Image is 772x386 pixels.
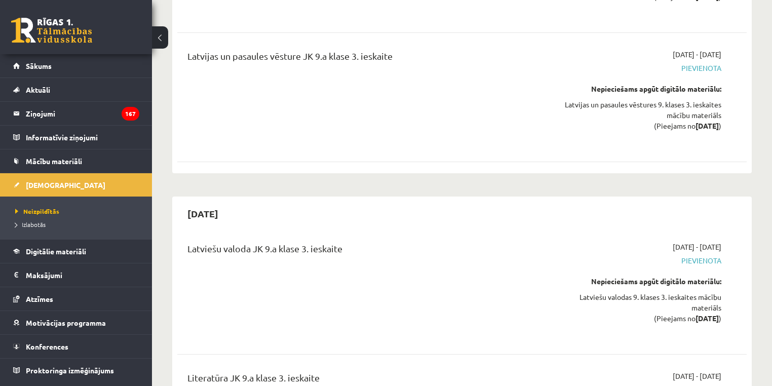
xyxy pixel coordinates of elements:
a: Ziņojumi167 [13,102,139,125]
div: Nepieciešams apgūt digitālo materiālu: [554,84,721,94]
a: Izlabotās [15,220,142,229]
a: Neizpildītās [15,207,142,216]
i: 167 [122,107,139,121]
legend: Maksājumi [26,263,139,287]
span: Atzīmes [26,294,53,303]
a: Konferences [13,335,139,358]
span: Motivācijas programma [26,318,106,327]
a: Mācību materiāli [13,149,139,173]
strong: [DATE] [696,314,719,323]
div: Latvijas un pasaules vēstures 9. klases 3. ieskaites mācību materiāls (Pieejams no ) [554,99,721,131]
span: Izlabotās [15,220,46,228]
h2: [DATE] [177,202,228,225]
div: Latvijas un pasaules vēsture JK 9.a klase 3. ieskaite [187,49,538,68]
a: Aktuāli [13,78,139,101]
span: [DATE] - [DATE] [673,242,721,252]
div: Latviešu valodas 9. klases 3. ieskaites mācību materiāls (Pieejams no ) [554,292,721,324]
span: [DATE] - [DATE] [673,49,721,60]
span: Konferences [26,342,68,351]
a: [DEMOGRAPHIC_DATA] [13,173,139,197]
span: Neizpildītās [15,207,59,215]
legend: Ziņojumi [26,102,139,125]
div: Nepieciešams apgūt digitālo materiālu: [554,276,721,287]
span: Proktoringa izmēģinājums [26,366,114,375]
a: Digitālie materiāli [13,240,139,263]
a: Motivācijas programma [13,311,139,334]
span: Pievienota [554,63,721,73]
a: Atzīmes [13,287,139,311]
a: Maksājumi [13,263,139,287]
span: Mācību materiāli [26,157,82,166]
span: Digitālie materiāli [26,247,86,256]
a: Proktoringa izmēģinājums [13,359,139,382]
span: Sākums [26,61,52,70]
span: [DEMOGRAPHIC_DATA] [26,180,105,189]
legend: Informatīvie ziņojumi [26,126,139,149]
strong: [DATE] [696,121,719,130]
div: Latviešu valoda JK 9.a klase 3. ieskaite [187,242,538,260]
a: Sākums [13,54,139,78]
span: [DATE] - [DATE] [673,371,721,381]
span: Pievienota [554,255,721,266]
a: Rīgas 1. Tālmācības vidusskola [11,18,92,43]
span: Aktuāli [26,85,50,94]
a: Informatīvie ziņojumi [13,126,139,149]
